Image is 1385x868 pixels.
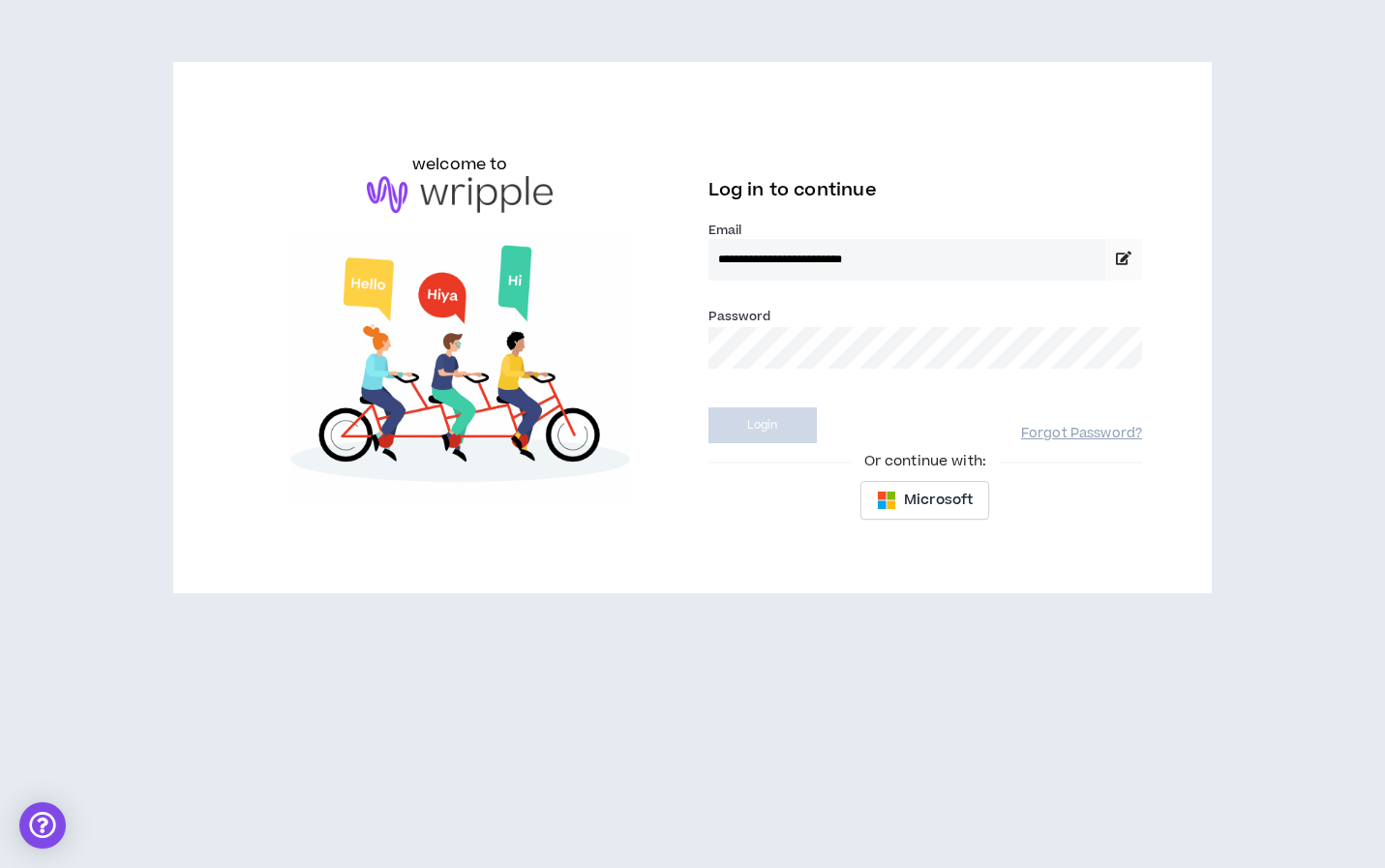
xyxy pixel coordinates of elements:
[708,178,877,202] span: Log in to continue
[19,802,66,849] div: Open Intercom Messenger
[1021,425,1142,443] a: Forgot Password?
[412,153,508,176] h6: welcome to
[860,481,989,520] button: Microsoft
[708,407,817,443] button: Login
[904,490,973,511] span: Microsoft
[708,222,1143,239] label: Email
[851,451,1000,472] span: Or continue with:
[708,308,771,325] label: Password
[243,232,677,502] img: Welcome to Wripple
[367,176,553,213] img: logo-brand.png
